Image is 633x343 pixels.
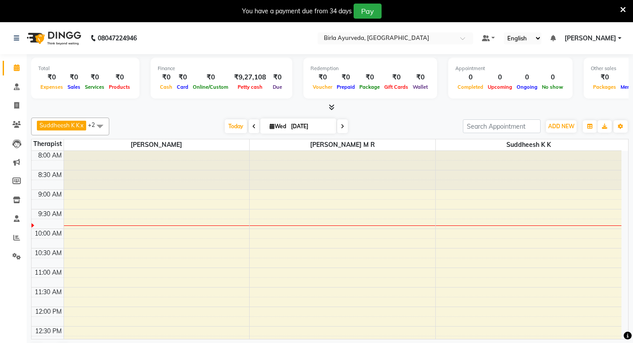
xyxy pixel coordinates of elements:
[357,84,382,90] span: Package
[455,84,486,90] span: Completed
[463,119,541,133] input: Search Appointment
[455,72,486,83] div: 0
[311,84,334,90] span: Voucher
[158,84,175,90] span: Cash
[242,7,352,16] div: You have a payment due from 34 days
[270,72,285,83] div: ₹0
[32,139,64,149] div: Therapist
[175,84,191,90] span: Card
[540,84,565,90] span: No show
[158,72,175,83] div: ₹0
[33,268,64,277] div: 11:00 AM
[311,72,334,83] div: ₹0
[40,122,80,129] span: Suddheesh K K
[98,26,137,51] b: 08047224946
[83,72,107,83] div: ₹0
[548,123,574,130] span: ADD NEW
[65,72,83,83] div: ₹0
[191,84,231,90] span: Online/Custom
[546,120,577,133] button: ADD NEW
[64,139,250,150] span: [PERSON_NAME]
[36,209,64,219] div: 9:30 AM
[158,65,285,72] div: Finance
[271,84,284,90] span: Due
[382,72,410,83] div: ₹0
[591,72,618,83] div: ₹0
[88,121,102,128] span: +2
[354,4,382,19] button: Pay
[235,84,265,90] span: Petty cash
[486,84,514,90] span: Upcoming
[410,84,430,90] span: Wallet
[231,72,270,83] div: ₹9,27,108
[382,84,410,90] span: Gift Cards
[33,229,64,238] div: 10:00 AM
[38,65,132,72] div: Total
[107,84,132,90] span: Products
[410,72,430,83] div: ₹0
[36,170,64,180] div: 8:30 AM
[38,72,65,83] div: ₹0
[288,120,333,133] input: 2025-09-03
[455,65,565,72] div: Appointment
[514,84,540,90] span: Ongoing
[107,72,132,83] div: ₹0
[80,122,84,129] a: x
[36,190,64,199] div: 9:00 AM
[436,139,621,150] span: Suddheesh K K
[33,248,64,258] div: 10:30 AM
[540,72,565,83] div: 0
[334,84,357,90] span: Prepaid
[486,72,514,83] div: 0
[334,72,357,83] div: ₹0
[33,307,64,316] div: 12:00 PM
[33,288,64,297] div: 11:30 AM
[514,72,540,83] div: 0
[83,84,107,90] span: Services
[357,72,382,83] div: ₹0
[591,84,618,90] span: Packages
[33,327,64,336] div: 12:30 PM
[23,26,84,51] img: logo
[38,84,65,90] span: Expenses
[311,65,430,72] div: Redemption
[65,84,83,90] span: Sales
[267,123,288,130] span: Wed
[191,72,231,83] div: ₹0
[225,119,247,133] span: Today
[565,34,616,43] span: [PERSON_NAME]
[36,151,64,160] div: 8:00 AM
[175,72,191,83] div: ₹0
[250,139,435,150] span: [PERSON_NAME] M R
